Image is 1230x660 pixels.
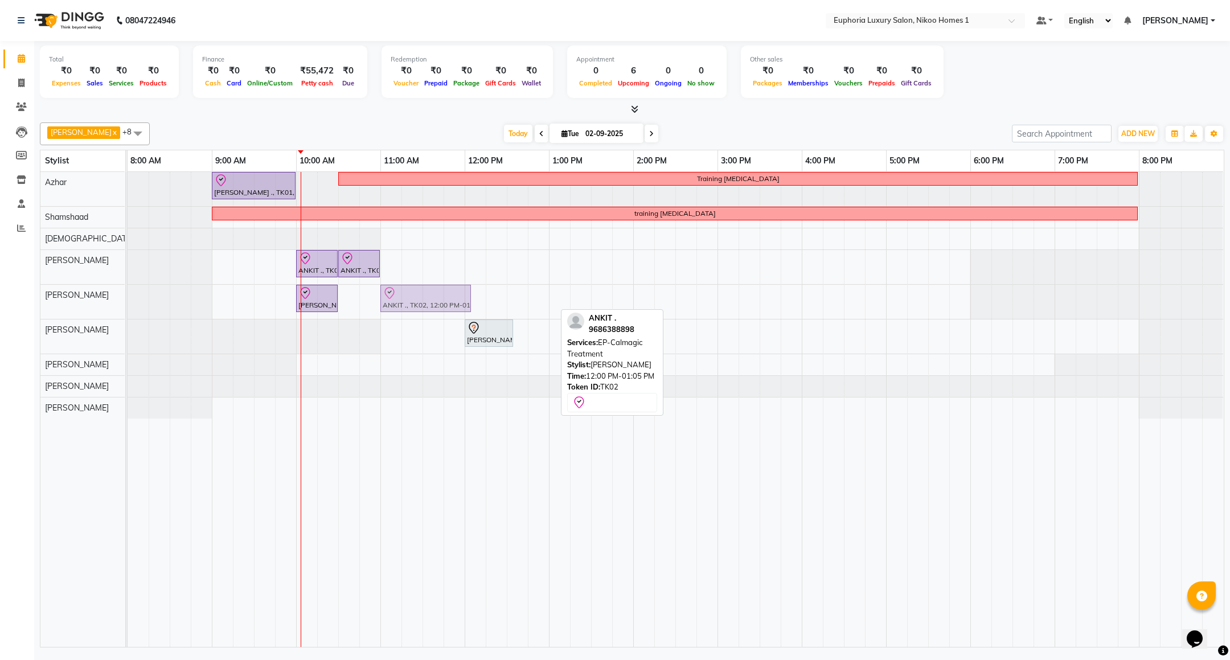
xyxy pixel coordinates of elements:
[550,153,585,169] a: 1:00 PM
[567,338,598,347] span: Services:
[576,55,717,64] div: Appointment
[338,64,358,77] div: ₹0
[831,79,866,87] span: Vouchers
[213,174,294,198] div: [PERSON_NAME] ., TK01, 09:00 AM-10:00 AM, EP-Artistic Cut - Creative Stylist
[576,64,615,77] div: 0
[391,64,421,77] div: ₹0
[466,321,512,345] div: [PERSON_NAME] ., TK03, 12:00 PM-12:35 PM, EP-Full Arms Catridge Wax
[202,64,224,77] div: ₹0
[45,233,134,244] span: [DEMOGRAPHIC_DATA]
[212,153,249,169] a: 9:00 AM
[450,64,482,77] div: ₹0
[866,79,898,87] span: Prepaids
[567,313,584,330] img: profile
[51,128,112,137] span: [PERSON_NAME]
[84,79,106,87] span: Sales
[576,79,615,87] span: Completed
[1121,129,1155,138] span: ADD NEW
[802,153,838,169] a: 4:00 PM
[1012,125,1112,142] input: Search Appointment
[45,290,109,300] span: [PERSON_NAME]
[298,79,336,87] span: Petty cash
[391,79,421,87] span: Voucher
[339,79,357,87] span: Due
[45,255,109,265] span: [PERSON_NAME]
[421,79,450,87] span: Prepaid
[519,79,544,87] span: Wallet
[887,153,922,169] a: 5:00 PM
[589,324,634,335] div: 9686388898
[519,64,544,77] div: ₹0
[652,79,684,87] span: Ongoing
[866,64,898,77] div: ₹0
[202,79,224,87] span: Cash
[45,359,109,370] span: [PERSON_NAME]
[421,64,450,77] div: ₹0
[49,55,170,64] div: Total
[244,79,296,87] span: Online/Custom
[465,153,506,169] a: 12:00 PM
[84,64,106,77] div: ₹0
[615,64,652,77] div: 6
[684,64,717,77] div: 0
[381,153,422,169] a: 11:00 AM
[297,286,337,310] div: [PERSON_NAME] ., TK01, 10:00 AM-10:30 AM, EP-Instant Clean-Up
[589,313,616,322] span: ANKIT .
[49,64,84,77] div: ₹0
[45,212,88,222] span: Shamshaad
[45,325,109,335] span: [PERSON_NAME]
[697,174,780,184] div: Training [MEDICAL_DATA]
[45,155,69,166] span: Stylist
[971,153,1007,169] a: 6:00 PM
[785,64,831,77] div: ₹0
[567,371,586,380] span: Time:
[567,382,657,393] div: TK02
[297,153,338,169] a: 10:00 AM
[128,153,164,169] a: 8:00 AM
[106,79,137,87] span: Services
[339,252,379,276] div: ANKIT ., TK02, 10:30 AM-11:00 AM, EP-[PERSON_NAME] Trim/Design MEN
[750,79,785,87] span: Packages
[567,371,657,382] div: 12:00 PM-01:05 PM
[482,79,519,87] span: Gift Cards
[112,128,117,137] a: x
[684,79,717,87] span: No show
[567,338,642,358] span: EP-Calmagic Treatment
[567,360,591,369] span: Stylist:
[244,64,296,77] div: ₹0
[898,79,934,87] span: Gift Cards
[49,79,84,87] span: Expenses
[750,55,934,64] div: Other sales
[224,79,244,87] span: Card
[504,125,532,142] span: Today
[785,79,831,87] span: Memberships
[137,64,170,77] div: ₹0
[634,153,670,169] a: 2:00 PM
[898,64,934,77] div: ₹0
[634,208,716,219] div: training [MEDICAL_DATA]
[296,64,338,77] div: ₹55,472
[567,382,600,391] span: Token ID:
[615,79,652,87] span: Upcoming
[718,153,754,169] a: 3:00 PM
[567,359,657,371] div: [PERSON_NAME]
[750,64,785,77] div: ₹0
[29,5,107,36] img: logo
[297,252,337,276] div: ANKIT ., TK02, 10:00 AM-10:30 AM, EL-HAIR CUT (Senior Stylist) with hairwash MEN
[1118,126,1158,142] button: ADD NEW
[45,403,109,413] span: [PERSON_NAME]
[1142,15,1208,27] span: [PERSON_NAME]
[450,79,482,87] span: Package
[582,125,639,142] input: 2025-09-02
[1182,614,1219,649] iframe: chat widget
[122,127,140,136] span: +8
[45,381,109,391] span: [PERSON_NAME]
[45,177,67,187] span: Azhar
[382,286,470,310] div: ANKIT ., TK02, 12:00 PM-01:05 PM, EP-Calmagic Treatment
[202,55,358,64] div: Finance
[652,64,684,77] div: 0
[1139,153,1175,169] a: 8:00 PM
[1055,153,1091,169] a: 7:00 PM
[482,64,519,77] div: ₹0
[559,129,582,138] span: Tue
